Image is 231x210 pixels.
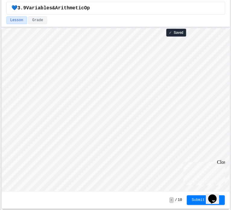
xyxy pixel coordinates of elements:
span: Submit Answer [191,198,220,202]
span: - [169,197,174,203]
span: 10 [178,198,182,202]
span: ✓ [169,30,172,35]
span: Saved [174,30,183,35]
button: Grade [28,16,47,24]
iframe: chat widget [206,186,225,204]
button: Lesson [6,16,27,24]
span: / [175,198,177,202]
iframe: chat widget [181,160,225,185]
iframe: Snap! Programming Environment [2,28,229,191]
button: Submit Answer [187,195,225,205]
div: Chat with us now!Close [2,2,42,38]
span: 💙3.9Variables&ArithmeticOp [11,5,90,12]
